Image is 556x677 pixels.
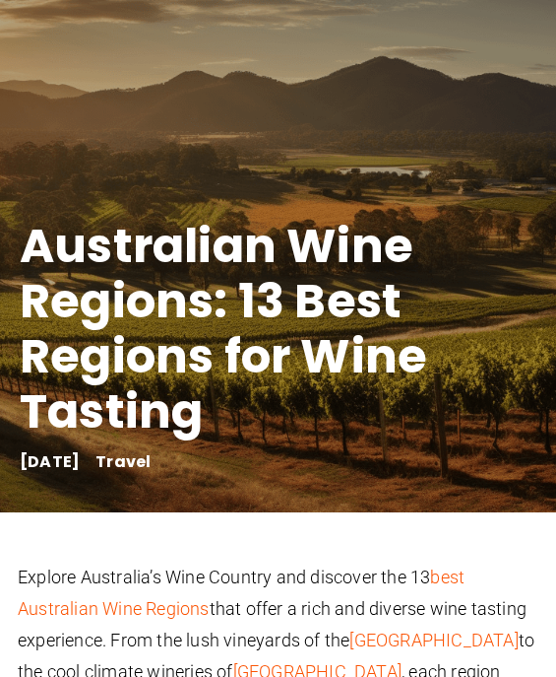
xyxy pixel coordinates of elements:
[95,450,151,473] a: Travel
[349,630,518,650] a: [GEOGRAPHIC_DATA]
[18,567,430,587] span: Explore Australia’s Wine Country and discover the 13
[20,455,80,469] a: [DATE]
[18,598,526,650] span: that offer a rich and diverse wine tasting experience. From the lush vineyards of the
[20,219,536,440] h1: Australian Wine Regions: 13 Best Regions for Wine Tasting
